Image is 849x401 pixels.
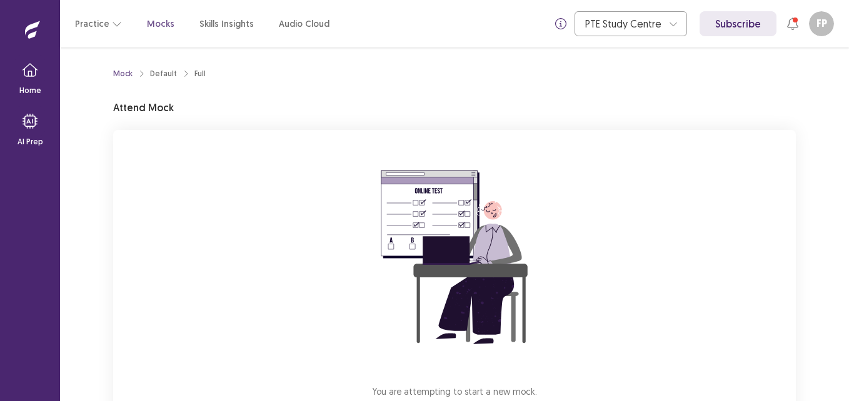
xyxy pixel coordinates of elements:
button: FP [809,11,834,36]
a: Mock [113,68,133,79]
div: Full [194,68,206,79]
a: Subscribe [700,11,776,36]
div: Default [150,68,177,79]
p: Attend Mock [113,100,174,115]
a: Audio Cloud [279,17,329,31]
p: AI Prep [18,136,43,147]
p: Home [19,85,41,96]
nav: breadcrumb [113,68,206,79]
button: Practice [75,12,122,35]
img: attend-mock [342,145,567,370]
div: PTE Study Centre [585,12,663,36]
a: Skills Insights [199,17,254,31]
button: info [550,12,572,35]
a: Mocks [147,17,174,31]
